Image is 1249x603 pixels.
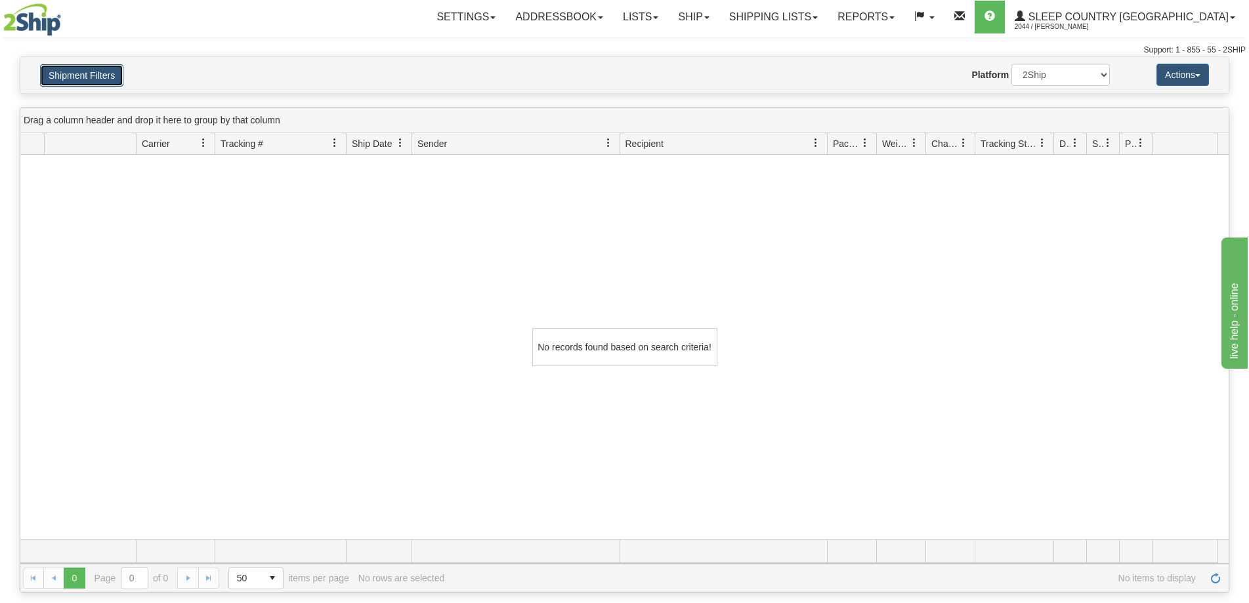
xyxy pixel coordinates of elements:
span: 2044 / [PERSON_NAME] [1015,20,1113,33]
div: No rows are selected [358,573,445,583]
a: Carrier filter column settings [192,132,215,154]
span: Sleep Country [GEOGRAPHIC_DATA] [1025,11,1229,22]
span: Page 0 [64,568,85,589]
span: Shipment Issues [1092,137,1103,150]
span: Pickup Status [1125,137,1136,150]
span: items per page [228,567,349,589]
button: Actions [1156,64,1209,86]
a: Delivery Status filter column settings [1064,132,1086,154]
div: No records found based on search criteria! [532,328,717,366]
label: Platform [971,68,1009,81]
span: Page of 0 [95,567,169,589]
a: Ship [668,1,719,33]
a: Reports [828,1,904,33]
span: Sender [417,137,447,150]
a: Settings [427,1,505,33]
span: Carrier [142,137,170,150]
iframe: chat widget [1219,234,1248,368]
div: Support: 1 - 855 - 55 - 2SHIP [3,45,1246,56]
a: Charge filter column settings [952,132,975,154]
span: Recipient [625,137,664,150]
span: Tracking Status [981,137,1038,150]
a: Shipping lists [719,1,828,33]
a: Pickup Status filter column settings [1130,132,1152,154]
a: Sleep Country [GEOGRAPHIC_DATA] 2044 / [PERSON_NAME] [1005,1,1245,33]
a: Packages filter column settings [854,132,876,154]
span: 50 [237,572,254,585]
img: logo2044.jpg [3,3,61,36]
a: Addressbook [505,1,613,33]
a: Lists [613,1,668,33]
span: Charge [931,137,959,150]
a: Ship Date filter column settings [389,132,412,154]
a: Sender filter column settings [597,132,620,154]
a: Weight filter column settings [903,132,925,154]
a: Shipment Issues filter column settings [1097,132,1119,154]
div: grid grouping header [20,108,1229,133]
span: Weight [882,137,910,150]
span: No items to display [454,573,1196,583]
a: Recipient filter column settings [805,132,827,154]
a: Tracking Status filter column settings [1031,132,1053,154]
div: live help - online [10,8,121,24]
span: Page sizes drop down [228,567,284,589]
span: Delivery Status [1059,137,1070,150]
span: Ship Date [352,137,392,150]
a: Refresh [1205,568,1226,589]
span: select [262,568,283,589]
span: Tracking # [221,137,263,150]
button: Shipment Filters [40,64,123,87]
a: Tracking # filter column settings [324,132,346,154]
span: Packages [833,137,860,150]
